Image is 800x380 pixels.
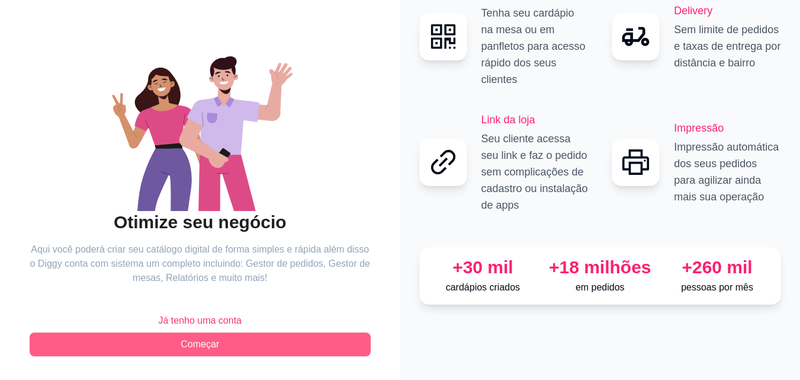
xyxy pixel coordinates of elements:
p: cardápios criados [429,280,537,295]
button: Já tenho uma conta [30,309,371,333]
span: Já tenho uma conta [158,314,242,328]
div: +18 milhões [546,257,654,278]
article: Aqui você poderá criar seu catálogo digital de forma simples e rápida além disso o Diggy conta co... [30,242,371,285]
h2: Link da loja [481,111,589,128]
p: Tenha seu cardápio na mesa ou em panfletos para acesso rápido dos seus clientes [481,5,589,88]
p: pessoas por mês [663,280,771,295]
p: em pedidos [546,280,654,295]
p: Seu cliente acessa seu link e faz o pedido sem complicações de cadastro ou instalação de apps [481,130,589,213]
p: Impressão automática dos seus pedidos para agilizar ainda mais sua operação [674,139,781,205]
span: Começar [181,337,219,352]
h2: Otimize seu negócio [30,211,371,234]
button: Começar [30,333,371,356]
div: +30 mil [429,257,537,278]
h2: Impressão [674,120,781,136]
div: animation [30,33,371,211]
div: +260 mil [663,257,771,278]
h2: Delivery [674,2,781,19]
p: Sem limite de pedidos e taxas de entrega por distância e bairro [674,21,781,71]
